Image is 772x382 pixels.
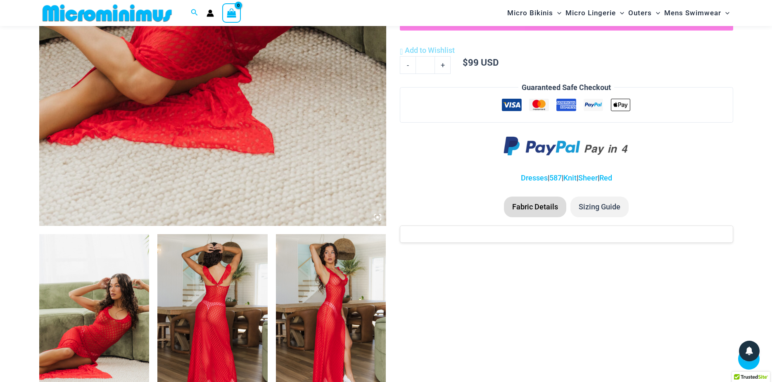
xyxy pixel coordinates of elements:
span: Menu Toggle [721,2,729,24]
input: Product quantity [416,56,435,74]
nav: Site Navigation [504,1,733,25]
a: OutersMenu ToggleMenu Toggle [626,2,662,24]
a: + [435,56,451,74]
a: - [400,56,416,74]
img: MM SHOP LOGO FLAT [39,4,175,22]
a: Knit [563,173,577,182]
a: Account icon link [207,9,214,17]
a: Add to Wishlist [400,44,455,57]
span: Menu Toggle [553,2,561,24]
a: Micro BikinisMenu ToggleMenu Toggle [505,2,563,24]
span: Add to Wishlist [405,46,455,55]
span: Micro Lingerie [565,2,616,24]
span: Micro Bikinis [507,2,553,24]
a: View Shopping Cart, empty [222,3,241,22]
span: Menu Toggle [652,2,660,24]
a: Micro LingerieMenu ToggleMenu Toggle [563,2,626,24]
p: | | | | [400,172,733,184]
a: 587 [549,173,562,182]
legend: Guaranteed Safe Checkout [518,81,614,94]
span: Menu Toggle [616,2,624,24]
li: Sizing Guide [570,197,629,217]
a: Sheer [578,173,598,182]
span: Mens Swimwear [664,2,721,24]
bdi: 99 USD [463,56,499,68]
li: Fabric Details [504,197,566,217]
a: Dresses [521,173,548,182]
a: Red [599,173,612,182]
span: $ [463,56,468,68]
a: Search icon link [191,8,198,18]
span: Outers [628,2,652,24]
a: Mens SwimwearMenu ToggleMenu Toggle [662,2,732,24]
